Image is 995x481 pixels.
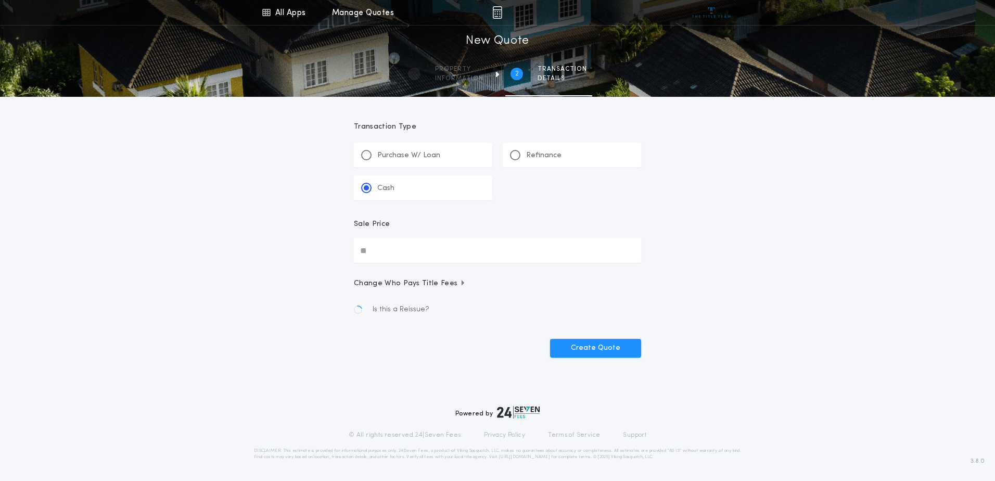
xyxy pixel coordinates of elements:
span: Change Who Pays Title Fees [354,279,466,289]
p: Cash [377,183,394,194]
a: [URL][DOMAIN_NAME] [499,455,550,459]
div: Powered by [455,406,540,419]
button: Create Quote [550,339,641,358]
img: logo [497,406,540,419]
span: Property [435,65,483,73]
a: Privacy Policy [484,431,526,439]
button: Change Who Pays Title Fees [354,279,641,289]
span: information [435,74,483,83]
span: Is this a Reissue? [373,305,429,315]
img: img [492,6,502,19]
h2: 2 [515,70,519,78]
h1: New Quote [466,33,529,49]
p: DISCLAIMER: This estimate is provided for informational purposes only. 24|Seven Fees, a product o... [254,448,741,460]
input: Sale Price [354,238,641,263]
img: vs-icon [692,7,731,18]
p: Transaction Type [354,122,641,132]
span: details [538,74,587,83]
a: Terms of Service [548,431,600,439]
p: Purchase W/ Loan [377,150,440,161]
span: Transaction [538,65,587,73]
span: 3.8.0 [971,457,985,466]
p: © All rights reserved. 24|Seven Fees [349,431,461,439]
p: Refinance [526,150,562,161]
p: Sale Price [354,219,390,230]
a: Support [623,431,646,439]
